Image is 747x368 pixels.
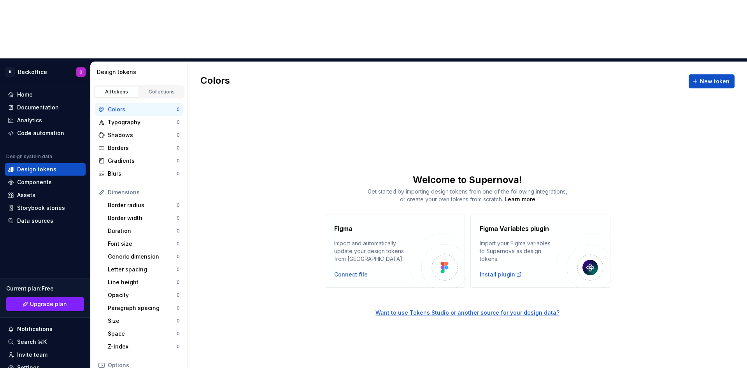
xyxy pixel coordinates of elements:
a: Analytics [5,114,86,127]
div: 0 [177,254,180,260]
a: Upgrade plan [6,297,84,311]
div: Code automation [17,129,64,137]
a: Install plugin [480,271,522,278]
span: Get started by importing design tokens from one of the following integrations, or create your own... [368,188,567,202]
span: New token [700,77,729,85]
div: 0 [177,202,180,208]
div: Borders [108,144,177,152]
a: Typography0 [95,116,183,129]
button: New token [689,74,735,88]
a: Documentation [5,101,86,114]
a: Gradients0 [95,155,183,167]
div: Notifications [17,325,53,333]
a: Data sources [5,215,86,227]
div: 0 [177,171,180,177]
div: Typography [108,118,177,126]
a: Line height0 [105,276,183,289]
button: Search ⌘K [5,336,86,348]
a: Storybook stories [5,202,86,214]
div: Border radius [108,201,177,209]
a: Assets [5,189,86,201]
div: Data sources [17,217,53,225]
div: Design tokens [97,68,184,76]
div: 0 [177,343,180,350]
div: Dimensions [108,188,180,196]
div: Font size [108,240,177,248]
div: Welcome to Supernova! [188,174,747,186]
div: Gradients [108,157,177,165]
div: Components [17,178,52,186]
div: 0 [177,318,180,324]
button: Notifications [5,323,86,335]
div: Backoffice [18,68,47,76]
div: 0 [177,266,180,273]
div: Analytics [17,116,42,124]
a: Border radius0 [105,199,183,211]
h4: Figma Variables plugin [480,224,549,233]
span: Upgrade plan [30,300,67,308]
div: R [5,67,15,77]
a: Generic dimension0 [105,250,183,263]
div: Collections [142,89,181,95]
a: Colors0 [95,103,183,116]
div: Paragraph spacing [108,304,177,312]
div: Opacity [108,291,177,299]
div: Shadows [108,131,177,139]
a: Home [5,88,86,101]
div: 0 [177,292,180,298]
div: Duration [108,227,177,235]
div: Home [17,91,33,99]
div: 0 [177,241,180,247]
a: Code automation [5,127,86,139]
div: 0 [177,279,180,285]
div: Design tokens [17,166,56,173]
div: Storybook stories [17,204,65,212]
a: Design tokens [5,163,86,176]
div: Design system data [6,153,52,160]
div: 0 [177,331,180,337]
a: Font size0 [105,238,183,250]
div: Size [108,317,177,325]
div: Letter spacing [108,266,177,273]
div: Z-index [108,343,177,350]
button: RBackofficeO [2,63,89,80]
a: Components [5,176,86,188]
div: Colors [108,106,177,113]
div: Line height [108,278,177,286]
a: Learn more [505,195,535,203]
a: Duration0 [105,225,183,237]
div: Current plan : Free [6,285,84,292]
div: O [79,69,82,75]
div: 0 [177,119,180,125]
div: 0 [177,158,180,164]
a: Paragraph spacing0 [105,302,183,314]
div: Import and automatically update your design tokens from [GEOGRAPHIC_DATA]. [334,239,410,263]
div: 0 [177,228,180,234]
a: Letter spacing0 [105,263,183,276]
a: Shadows0 [95,129,183,141]
a: Invite team [5,349,86,361]
div: 0 [177,132,180,138]
a: Border width0 [105,212,183,224]
div: 0 [177,305,180,311]
h4: Figma [334,224,352,233]
h2: Colors [200,74,230,88]
a: Z-index0 [105,340,183,353]
div: Border width [108,214,177,222]
a: Opacity0 [105,289,183,301]
div: Blurs [108,170,177,178]
div: Assets [17,191,35,199]
a: Borders0 [95,142,183,154]
button: Want to use Tokens Studio or another source for your design data? [375,309,559,317]
div: Import your Figma variables to Supernova as design tokens. [480,239,556,263]
div: 0 [177,145,180,151]
button: Connect file [334,271,368,278]
a: Size0 [105,315,183,327]
div: Documentation [17,104,59,111]
a: Want to use Tokens Studio or another source for your design data? [188,288,747,317]
div: Invite team [17,351,47,359]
